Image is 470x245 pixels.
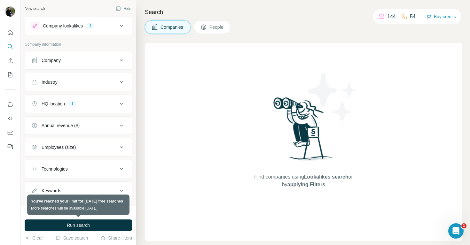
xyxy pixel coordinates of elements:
button: Hide [111,4,136,13]
p: 144 [387,13,396,20]
button: Search [5,41,15,52]
span: 1 [461,223,466,228]
button: Company lookalikes1 [25,18,132,34]
button: Industry [25,74,132,90]
button: Keywords [25,183,132,198]
img: Surfe Illustration - Woman searching with binoculars [270,96,337,167]
button: Technologies [25,161,132,177]
button: Employees (size) [25,140,132,155]
button: My lists [5,69,15,80]
button: Feedback [5,141,15,152]
button: Dashboard [5,127,15,138]
button: Buy credits [426,12,456,21]
img: Surfe Illustration - Stars [304,68,361,126]
p: Company information [25,42,132,47]
h4: Search [145,8,462,17]
button: Annual revenue ($) [25,118,132,133]
button: Enrich CSV [5,55,15,66]
span: Find companies using or by [252,173,355,188]
div: 1 [69,101,76,107]
span: People [209,24,224,30]
p: 54 [410,13,416,20]
span: Run search [67,222,90,228]
button: Run search [25,219,132,231]
span: Companies [161,24,184,30]
button: Quick start [5,27,15,38]
div: Industry [42,79,58,85]
button: Company [25,53,132,68]
iframe: Intercom live chat [448,223,464,239]
button: Save search [55,235,88,241]
div: 1 [87,23,94,29]
span: applying Filters [287,182,325,187]
span: Lookalikes search [304,174,349,180]
button: HQ location1 [25,96,132,111]
div: Company [42,57,61,64]
div: Technologies [42,166,68,172]
div: 0 search results remaining [53,210,104,216]
button: Clear [25,235,43,241]
div: HQ location [42,101,65,107]
img: Avatar [5,6,15,17]
div: Annual revenue ($) [42,122,80,129]
button: Use Surfe API [5,113,15,124]
div: Employees (size) [42,144,76,150]
button: Share filters [100,235,132,241]
div: Keywords [42,188,61,194]
div: Company lookalikes [43,23,83,29]
button: Use Surfe on LinkedIn [5,99,15,110]
div: New search [25,6,45,11]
